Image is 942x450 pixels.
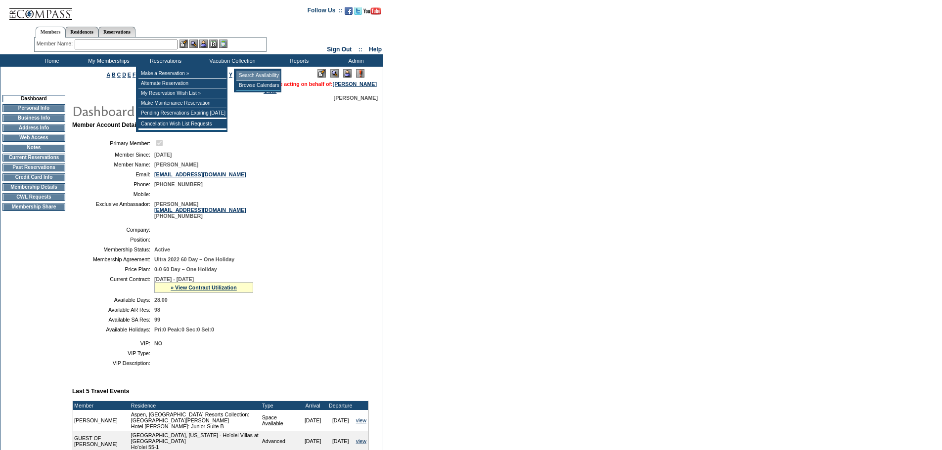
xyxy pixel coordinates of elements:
[76,360,150,366] td: VIP Description:
[334,95,378,101] span: [PERSON_NAME]
[261,401,299,410] td: Type
[130,410,261,431] td: Aspen, [GEOGRAPHIC_DATA] Resorts Collection: [GEOGRAPHIC_DATA][PERSON_NAME] Hotel [PERSON_NAME]: ...
[136,54,193,67] td: Reservations
[138,88,226,98] td: My Reservation Wish List »
[308,6,343,18] td: Follow Us ::
[76,276,150,293] td: Current Contract:
[138,119,226,129] td: Cancellation Wish List Requests
[236,81,280,90] td: Browse Calendars
[133,72,136,78] a: F
[65,27,98,37] a: Residences
[269,54,326,67] td: Reports
[130,401,261,410] td: Residence
[76,171,150,177] td: Email:
[327,410,355,431] td: [DATE]
[189,40,198,48] img: View
[327,401,355,410] td: Departure
[76,237,150,243] td: Position:
[2,124,65,132] td: Address Info
[122,72,126,78] a: D
[154,201,246,219] span: [PERSON_NAME] [PHONE_NUMBER]
[264,81,377,87] span: You are acting on behalf of:
[343,69,352,78] img: Impersonate
[359,46,362,53] span: ::
[76,297,150,303] td: Available Days:
[299,410,327,431] td: [DATE]
[36,27,66,38] a: Members
[76,181,150,187] td: Phone:
[154,246,170,252] span: Active
[117,72,121,78] a: C
[76,191,150,197] td: Mobile:
[171,285,237,290] a: » View Contract Utilization
[2,144,65,152] td: Notes
[356,417,366,423] a: view
[199,40,208,48] img: Impersonate
[138,108,226,118] td: Pending Reservations Expiring [DATE]
[2,183,65,191] td: Membership Details
[76,340,150,346] td: VIP:
[72,388,129,395] b: Last 5 Travel Events
[2,114,65,122] td: Business Info
[363,7,381,15] img: Subscribe to our YouTube Channel
[154,152,172,158] span: [DATE]
[154,297,168,303] span: 28.00
[138,79,226,88] td: Alternate Reservation
[345,7,353,15] img: Become our fan on Facebook
[73,410,130,431] td: [PERSON_NAME]
[154,162,198,167] span: [PERSON_NAME]
[76,201,150,219] td: Exclusive Ambassador:
[76,227,150,233] td: Company:
[154,256,234,262] span: Ultra 2022 60 Day – One Holiday
[2,95,65,102] td: Dashboard
[2,134,65,142] td: Web Access
[327,46,352,53] a: Sign Out
[79,54,136,67] td: My Memberships
[345,10,353,16] a: Become our fan on Facebook
[333,81,377,87] a: [PERSON_NAME]
[138,98,226,108] td: Make Maintenance Reservation
[369,46,382,53] a: Help
[76,162,150,167] td: Member Name:
[2,173,65,181] td: Credit Card Info
[73,401,130,410] td: Member
[154,207,246,213] a: [EMAIL_ADDRESS][DOMAIN_NAME]
[2,193,65,201] td: CWL Requests
[128,72,131,78] a: E
[76,256,150,262] td: Membership Agreement:
[229,72,232,78] a: Y
[154,181,203,187] span: [PHONE_NUMBER]
[2,154,65,162] td: Current Reservations
[209,40,218,48] img: Reservations
[138,69,226,79] td: Make a Reservation »
[356,438,366,444] a: view
[76,152,150,158] td: Member Since:
[2,104,65,112] td: Personal Info
[154,307,160,313] span: 98
[76,246,150,252] td: Membership Status:
[317,69,326,78] img: Edit Mode
[154,317,160,323] span: 99
[22,54,79,67] td: Home
[299,401,327,410] td: Arrival
[98,27,135,37] a: Reservations
[2,164,65,171] td: Past Reservations
[76,138,150,148] td: Primary Member:
[193,54,269,67] td: Vacation Collection
[154,327,214,332] span: Pri:0 Peak:0 Sec:0 Sel:0
[154,276,194,282] span: [DATE] - [DATE]
[261,410,299,431] td: Space Available
[330,69,339,78] img: View Mode
[326,54,383,67] td: Admin
[363,10,381,16] a: Subscribe to our YouTube Channel
[2,203,65,211] td: Membership Share
[236,71,280,81] td: Search Availability
[76,266,150,272] td: Price Plan:
[72,122,141,128] b: Member Account Details
[76,307,150,313] td: Available AR Res:
[112,72,116,78] a: B
[154,266,217,272] span: 0-0 60 Day – One Holiday
[37,40,75,48] div: Member Name:
[72,101,269,121] img: pgTtlDashboard.gif
[154,340,162,346] span: NO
